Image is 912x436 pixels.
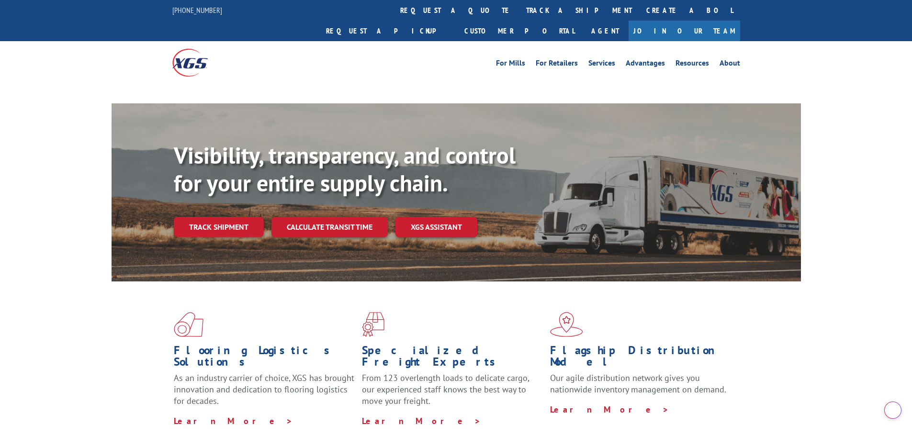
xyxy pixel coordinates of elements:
[174,345,355,372] h1: Flooring Logistics Solutions
[362,415,481,426] a: Learn More >
[174,312,203,337] img: xgs-icon-total-supply-chain-intelligence-red
[550,312,583,337] img: xgs-icon-flagship-distribution-model-red
[271,217,388,237] a: Calculate transit time
[550,345,731,372] h1: Flagship Distribution Model
[174,372,354,406] span: As an industry carrier of choice, XGS has brought innovation and dedication to flooring logistics...
[362,372,543,415] p: From 123 overlength loads to delicate cargo, our experienced staff knows the best way to move you...
[582,21,629,41] a: Agent
[588,59,615,70] a: Services
[496,59,525,70] a: For Mills
[174,217,264,237] a: Track shipment
[676,59,709,70] a: Resources
[319,21,457,41] a: Request a pickup
[172,5,222,15] a: [PHONE_NUMBER]
[362,345,543,372] h1: Specialized Freight Experts
[536,59,578,70] a: For Retailers
[362,312,384,337] img: xgs-icon-focused-on-flooring-red
[395,217,477,237] a: XGS ASSISTANT
[550,404,669,415] a: Learn More >
[550,372,726,395] span: Our agile distribution network gives you nationwide inventory management on demand.
[174,140,516,198] b: Visibility, transparency, and control for your entire supply chain.
[720,59,740,70] a: About
[457,21,582,41] a: Customer Portal
[174,415,293,426] a: Learn More >
[626,59,665,70] a: Advantages
[629,21,740,41] a: Join Our Team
